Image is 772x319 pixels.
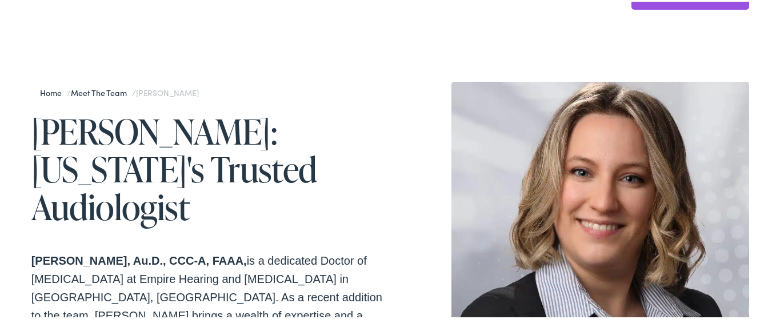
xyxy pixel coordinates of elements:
span: [PERSON_NAME] [136,85,198,97]
a: Meet the Team [71,85,132,97]
span: / / [40,85,198,97]
h1: [PERSON_NAME]: [US_STATE]'s Trusted Audiologist [31,111,390,224]
strong: [PERSON_NAME], Au.D., CCC-A, FAAA, [31,253,247,265]
a: Home [40,85,67,97]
